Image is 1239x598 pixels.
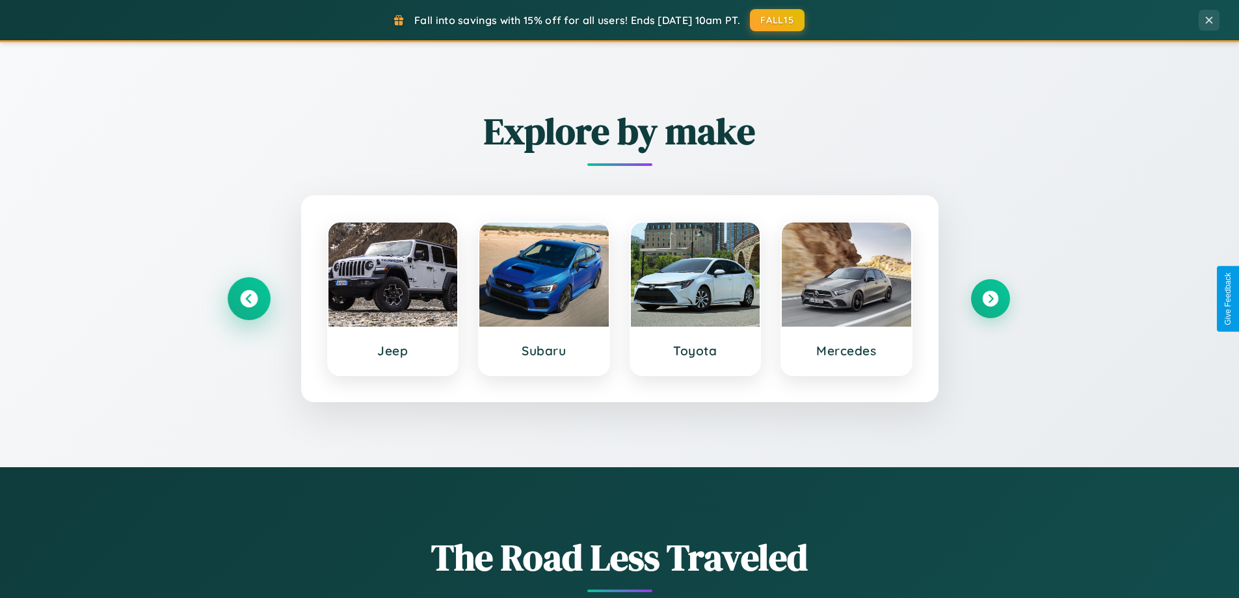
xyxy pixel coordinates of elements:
span: Fall into savings with 15% off for all users! Ends [DATE] 10am PT. [414,14,740,27]
h3: Jeep [341,343,445,359]
h2: Explore by make [230,106,1010,156]
h1: The Road Less Traveled [230,532,1010,582]
h3: Subaru [492,343,596,359]
button: FALL15 [750,9,805,31]
h3: Mercedes [795,343,898,359]
h3: Toyota [644,343,747,359]
div: Give Feedback [1223,273,1232,325]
